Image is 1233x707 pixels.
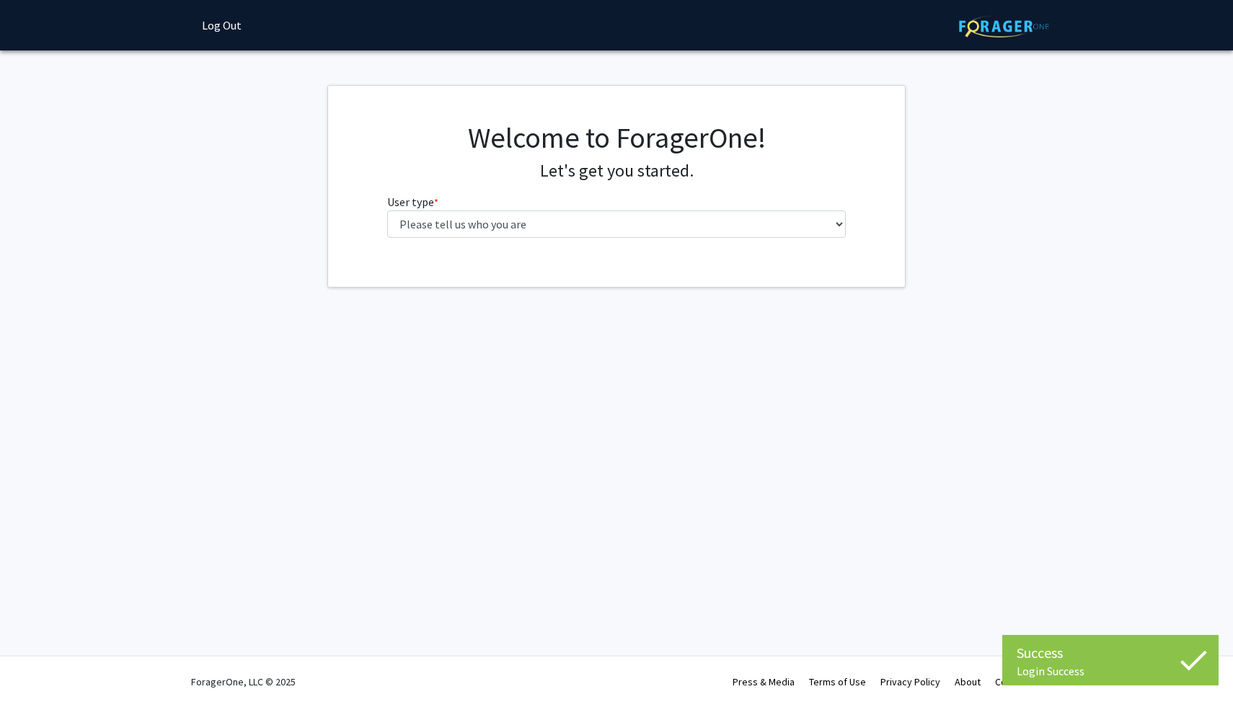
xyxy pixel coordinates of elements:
[1017,642,1204,664] div: Success
[733,675,795,688] a: Press & Media
[387,120,847,155] h1: Welcome to ForagerOne!
[387,193,438,210] label: User type
[1017,664,1204,678] div: Login Success
[387,161,847,182] h4: Let's get you started.
[959,15,1049,37] img: ForagerOne Logo
[955,675,981,688] a: About
[191,657,296,707] div: ForagerOne, LLC © 2025
[880,675,940,688] a: Privacy Policy
[995,675,1042,688] a: Contact Us
[809,675,866,688] a: Terms of Use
